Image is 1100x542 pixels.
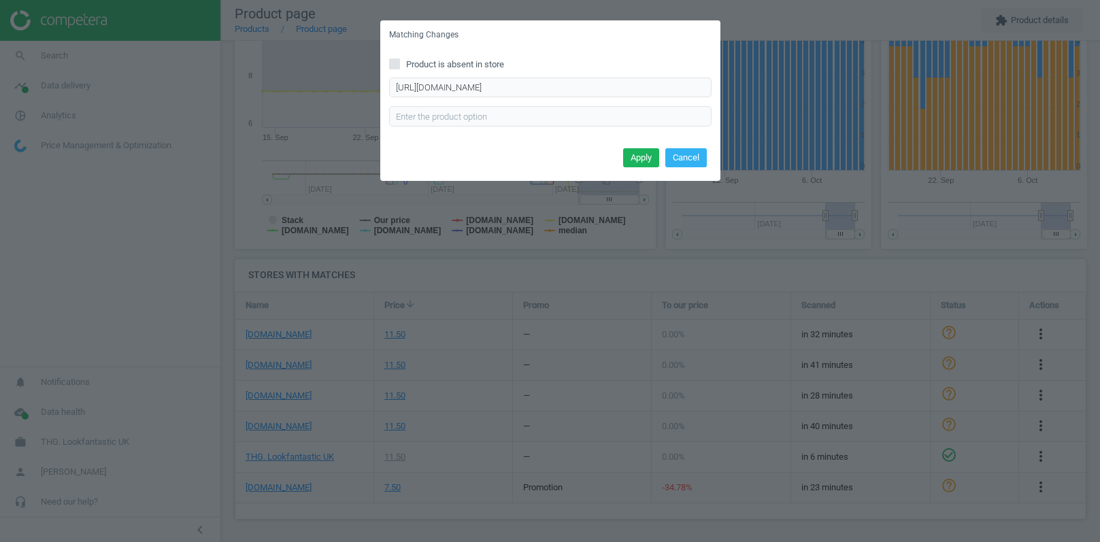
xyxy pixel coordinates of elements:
[389,78,712,98] input: Enter correct product URL
[389,29,459,41] h5: Matching Changes
[403,58,507,71] span: Product is absent in store
[665,148,707,167] button: Cancel
[389,106,712,126] input: Enter the product option
[623,148,659,167] button: Apply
